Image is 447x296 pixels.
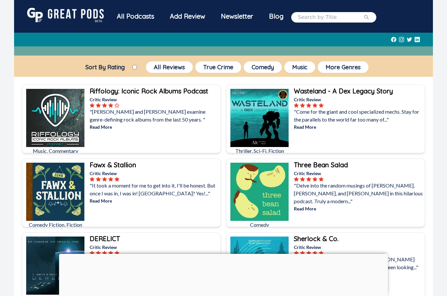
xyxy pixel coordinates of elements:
[90,182,219,197] p: "It took a moment for me to get into it, I'll be honest. But once I was in, I was in! [GEOGRAPHIC...
[213,8,261,26] a: Newsletter
[294,123,423,130] p: Read More
[26,89,84,147] img: Riffology: Iconic Rock Albums Podcast
[90,108,219,123] p: "[PERSON_NAME] and [PERSON_NAME] examine genre-defining rock albums from the last 50 years. "
[22,85,221,153] a: Riffology: Iconic Rock Albums PodcastMusic, CommentaryRiffology: Iconic Rock Albums PodcastCritic...
[26,147,84,155] p: Music, Commentary
[226,85,425,153] a: Wasteland - A Dex Legacy StoryThriller, Sci-Fi, FictionWasteland - A Dex Legacy StoryCritic Revie...
[90,235,120,243] b: DERELICT
[261,8,291,25] a: Blog
[294,161,348,169] b: Three Bean Salad
[242,60,283,74] a: Comedy
[109,8,162,26] a: All Podcasts
[162,8,213,25] a: Add Review
[226,158,425,227] a: Three Bean SaladComedyThree Bean SaladCritic Review"Delve into the random musings of [PERSON_NAME...
[284,61,315,73] button: Music
[90,170,219,177] p: Critic Review
[90,96,219,103] p: Critic Review
[90,123,219,130] p: Read More
[294,205,423,212] p: Read More
[294,87,393,95] b: Wasteland - A Dex Legacy Story
[230,221,289,229] p: Comedy
[294,244,423,251] p: Critic Review
[146,61,193,73] button: All Reviews
[26,163,84,221] img: Fawx & Stallion
[283,60,316,74] a: Music
[244,61,282,73] button: Comedy
[22,158,221,227] a: Fawx & StallionComedy Fiction, FictionFawx & StallionCritic Review"It took a moment for me to get...
[294,182,423,205] p: "Delve into the random musings of [PERSON_NAME], [PERSON_NAME], and [PERSON_NAME] in this hilario...
[294,235,339,243] b: Sherlock & Co.
[90,197,219,204] p: Read More
[318,61,368,73] button: More Genres
[145,60,194,74] a: All Reviews
[195,61,241,73] button: True Crime
[230,89,289,147] img: Wasteland - A Dex Legacy Story
[230,237,289,295] img: Sherlock & Co.
[294,96,423,103] p: Critic Review
[213,8,261,25] div: Newsletter
[27,8,104,22] img: GreatPods
[294,108,423,123] p: "Come for the giant and cool specialized mechs. Stay for the parallels to the world far too many ...
[230,163,289,221] img: Three Bean Salad
[194,60,242,74] a: True Crime
[90,87,208,95] b: Riffology: Iconic Rock Albums Podcast
[78,63,133,71] label: Sort By Rating
[294,170,423,177] p: Critic Review
[230,147,289,155] p: Thriller, Sci-Fi, Fiction
[26,221,84,229] p: Comedy Fiction, Fiction
[26,237,84,295] img: DERELICT
[298,13,363,21] input: Search by Title
[59,254,388,294] iframe: Advertisement
[109,8,162,25] div: All Podcasts
[90,244,219,251] p: Critic Review
[90,161,136,169] b: Fawx & Stallion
